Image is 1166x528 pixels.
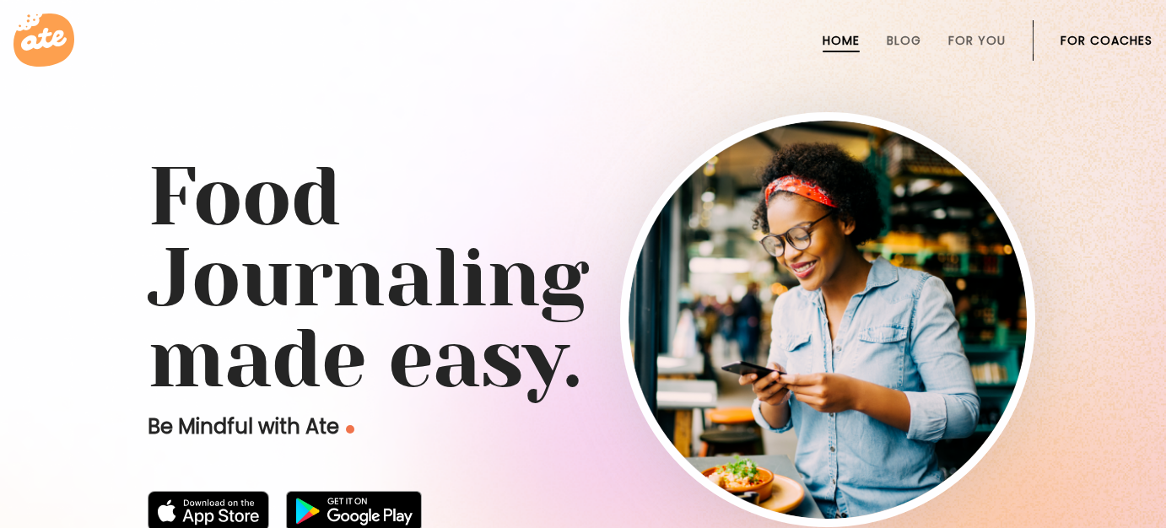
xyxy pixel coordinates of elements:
[948,34,1006,47] a: For You
[148,413,620,440] p: Be Mindful with Ate
[887,34,921,47] a: Blog
[823,34,860,47] a: Home
[629,121,1027,519] img: home-hero-img-rounded.png
[1061,34,1153,47] a: For Coaches
[148,157,1018,400] h1: Food Journaling made easy.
